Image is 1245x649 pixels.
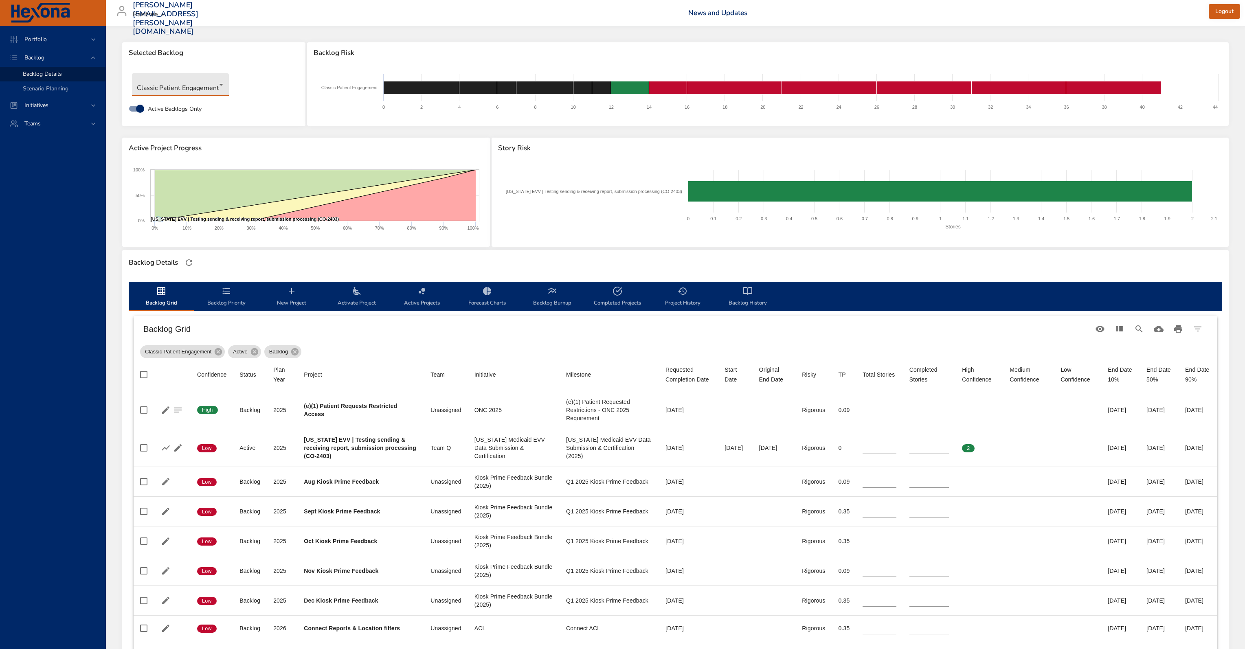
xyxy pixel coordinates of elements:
[197,568,217,575] span: Low
[343,226,352,230] text: 60%
[10,3,71,23] img: Hexona
[458,105,461,110] text: 4
[239,596,260,605] div: Backlog
[802,370,816,379] div: Risky
[23,85,68,92] span: Scenario Planning
[138,218,145,223] text: 0%
[1185,478,1211,486] div: [DATE]
[273,596,291,605] div: 2025
[1139,216,1145,221] text: 1.8
[239,370,256,379] div: Sort
[239,507,260,515] div: Backlog
[1185,596,1211,605] div: [DATE]
[912,105,917,110] text: 28
[1146,406,1172,414] div: [DATE]
[1010,445,1022,452] span: 0
[939,216,942,221] text: 1
[838,507,850,515] div: 0.35
[430,370,445,379] div: Sort
[304,370,322,379] div: Sort
[474,563,553,579] div: Kiosk Prime Feedback Bundle (2025)
[182,226,191,230] text: 10%
[811,216,817,221] text: 0.5
[197,597,217,605] span: Low
[496,105,498,110] text: 6
[129,144,483,152] span: Active Project Progress
[1089,216,1095,221] text: 1.6
[304,370,322,379] div: Project
[1146,567,1172,575] div: [DATE]
[264,286,319,308] span: New Project
[1185,537,1211,545] div: [DATE]
[143,322,1090,335] h6: Backlog Grid
[273,567,291,575] div: 2025
[1061,365,1095,384] div: Low Confidence
[838,406,850,414] div: 0.09
[655,286,710,308] span: Project History
[802,370,816,379] div: Sort
[1185,444,1211,452] div: [DATE]
[430,567,461,575] div: Unassigned
[264,345,301,358] div: Backlog
[1209,4,1240,19] button: Logout
[1164,216,1170,221] text: 1.9
[474,474,553,490] div: Kiosk Prime Feedback Bundle (2025)
[1010,365,1047,384] div: Sort
[1108,365,1133,384] div: End Date 10%
[1177,105,1182,110] text: 42
[430,370,461,379] span: Team
[1010,365,1047,384] div: Medium Confidence
[321,85,377,90] text: Classic Patient Engagement
[474,370,496,379] div: Initiative
[761,216,767,221] text: 0.3
[566,370,591,379] div: Sort
[665,567,711,575] div: [DATE]
[665,624,711,632] div: [DATE]
[197,478,217,486] span: Low
[786,216,792,221] text: 0.4
[1064,105,1069,110] text: 36
[962,365,997,384] div: High Confidence
[1090,319,1110,339] button: Standard Views
[239,370,256,379] div: Status
[802,624,825,632] div: Rigorous
[525,286,580,308] span: Backlog Burnup
[273,406,291,414] div: 2025
[945,224,960,230] text: Stories
[1146,537,1172,545] div: [DATE]
[1215,7,1234,17] span: Logout
[1108,478,1133,486] div: [DATE]
[1108,537,1133,545] div: [DATE]
[273,444,291,452] div: 2025
[665,507,711,515] div: [DATE]
[134,316,1217,342] div: Table Toolbar
[197,370,226,379] div: Sort
[665,365,711,384] div: Sort
[590,286,645,308] span: Completed Projects
[1211,216,1217,221] text: 2.1
[152,226,158,230] text: 0%
[160,404,172,416] button: Edit Project Details
[474,436,553,460] div: [US_STATE] Medicaid EVV Data Submission & Certification
[836,105,841,110] text: 24
[1114,216,1120,221] text: 1.7
[133,1,198,36] h3: [PERSON_NAME][EMAIL_ADDRESS][PERSON_NAME][DOMAIN_NAME]
[608,105,613,110] text: 12
[571,105,575,110] text: 10
[239,370,260,379] span: Status
[239,624,260,632] div: Backlog
[710,216,716,221] text: 0.1
[1185,507,1211,515] div: [DATE]
[802,596,825,605] div: Rigorous
[273,478,291,486] div: 2025
[136,193,145,198] text: 50%
[950,105,955,110] text: 30
[1168,319,1188,339] button: Print
[23,70,62,78] span: Backlog Details
[1212,105,1217,110] text: 44
[430,537,461,545] div: Unassigned
[273,537,291,545] div: 2025
[199,286,254,308] span: Backlog Priority
[467,226,479,230] text: 100%
[140,348,216,356] span: Classic Patient Engagement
